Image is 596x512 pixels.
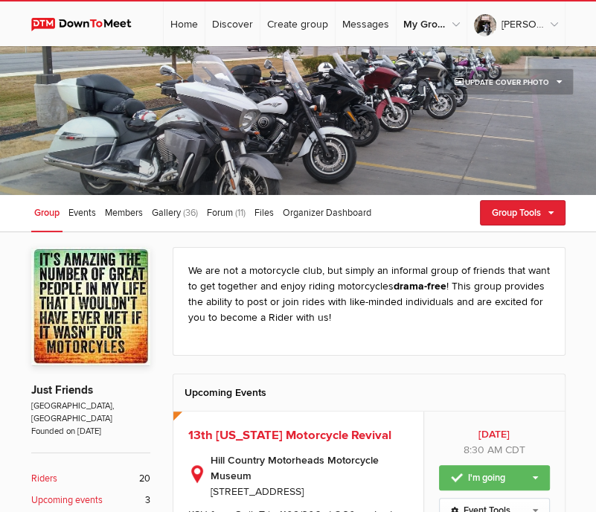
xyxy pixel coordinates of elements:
a: Discover [205,1,260,46]
a: Create group [260,1,335,46]
span: [GEOGRAPHIC_DATA], [GEOGRAPHIC_DATA] [31,400,150,425]
span: Organizer Dashboard [283,207,371,219]
span: (36) [183,207,198,219]
a: Members [102,195,146,232]
span: [STREET_ADDRESS] [211,485,304,498]
span: 3 [145,493,150,508]
img: DownToMeet [31,18,145,31]
span: Events [68,207,96,219]
a: Riders 20 [31,472,150,486]
a: Upcoming events 3 [31,493,150,508]
h2: Upcoming Events [185,374,554,411]
b: [DATE] [439,426,550,442]
span: 20 [139,472,150,486]
span: Gallery [152,207,181,219]
strong: drama-free [394,280,446,292]
a: Update Cover Photo [443,68,574,95]
a: Gallery (36) [149,195,201,232]
span: Files [254,207,274,219]
span: Group [34,207,60,219]
a: Organizer Dashboard [280,195,374,232]
a: Group Tools [480,200,565,225]
span: Forum [207,207,233,219]
a: Files [251,195,277,232]
img: Just Friends [31,247,150,366]
span: (11) [235,207,246,219]
span: Members [105,207,143,219]
span: Founded on [DATE] [31,425,150,438]
a: [PERSON_NAME] [467,1,565,46]
span: 8:30 AM [464,444,502,456]
a: I'm going [439,465,550,490]
a: 13th [US_STATE] Motorcycle Revival [188,428,391,443]
b: Riders [31,472,57,486]
b: Hill Country Motorheads Motorcycle Museum [211,452,408,484]
span: America/Chicago [505,444,525,456]
a: Home [164,1,205,46]
a: Forum (11) [204,195,249,232]
a: Events [65,195,99,232]
a: Group [31,195,63,232]
a: My Groups [397,1,467,46]
p: We are not a motorcycle club, but simply an informal group of friends that want to get together a... [188,263,550,325]
a: Messages [336,1,396,46]
b: Upcoming events [31,493,103,508]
